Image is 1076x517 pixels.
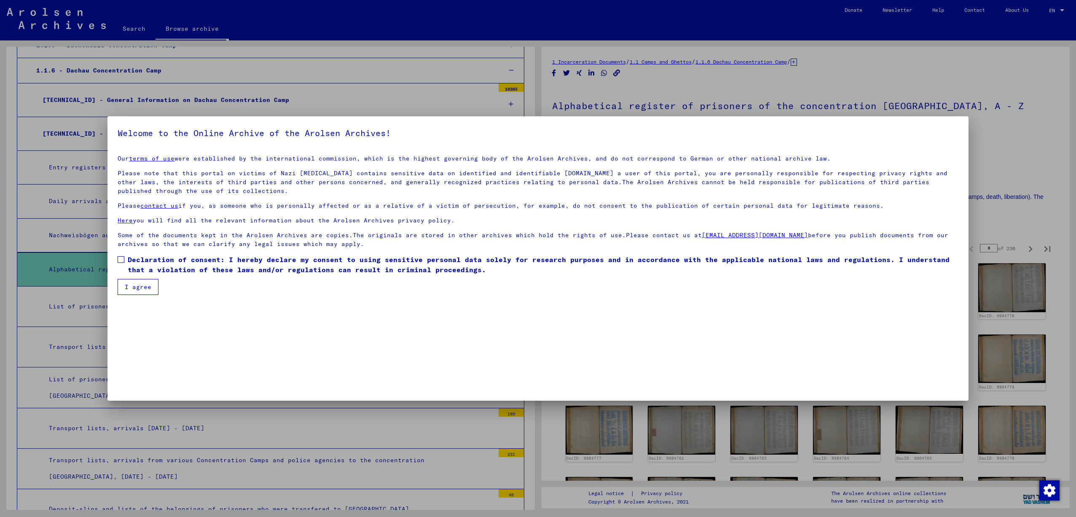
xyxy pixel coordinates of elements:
[118,231,958,249] p: Some of the documents kept in the Arolsen Archives are copies.The originals are stored in other a...
[140,202,178,209] a: contact us
[702,231,808,239] a: [EMAIL_ADDRESS][DOMAIN_NAME]
[129,155,174,162] a: terms of use
[118,169,958,196] p: Please note that this portal on victims of Nazi [MEDICAL_DATA] contains sensitive data on identif...
[118,279,158,295] button: I agree
[1039,480,1060,501] img: Change consent
[118,216,958,225] p: you will find all the relevant information about the Arolsen Archives privacy policy.
[118,126,958,140] h5: Welcome to the Online Archive of the Arolsen Archives!
[118,154,958,163] p: Our were established by the international commission, which is the highest governing body of the ...
[118,201,958,210] p: Please if you, as someone who is personally affected or as a relative of a victim of persecution,...
[118,217,133,224] a: Here
[128,254,958,275] span: Declaration of consent: I hereby declare my consent to using sensitive personal data solely for r...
